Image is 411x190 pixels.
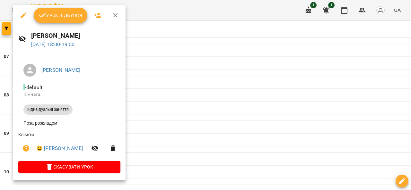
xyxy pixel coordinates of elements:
[41,67,80,73] a: [PERSON_NAME]
[39,12,83,19] span: Урок відбувся
[23,84,44,90] span: - default
[23,163,115,171] span: Скасувати Урок
[18,131,120,161] ul: Клієнти
[18,117,120,129] li: Поза розкладом
[31,31,121,41] h6: [PERSON_NAME]
[31,41,75,47] a: [DATE] 18:00-19:00
[23,91,115,98] p: Кімната
[34,8,88,23] button: Урок відбувся
[18,141,34,156] button: Візит ще не сплачено. Додати оплату?
[18,161,120,173] button: Скасувати Урок
[23,107,73,112] span: індивідуальні заняття
[36,145,83,152] a: 😀 [PERSON_NAME]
